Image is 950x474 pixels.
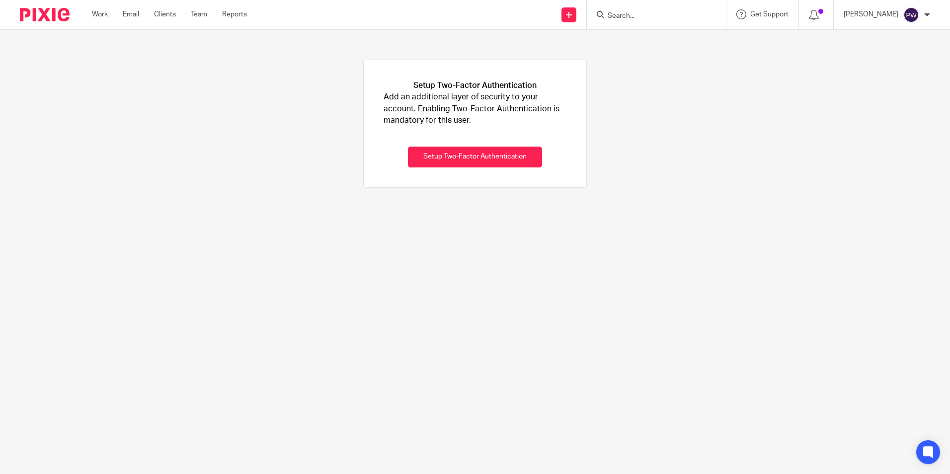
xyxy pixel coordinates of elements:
[903,7,919,23] img: svg%3E
[123,9,139,19] a: Email
[92,9,108,19] a: Work
[191,9,207,19] a: Team
[844,9,898,19] p: [PERSON_NAME]
[408,147,542,168] button: Setup Two-Factor Authentication
[607,12,696,21] input: Search
[154,9,176,19] a: Clients
[384,91,566,126] p: Add an additional layer of security to your account. Enabling Two-Factor Authentication is mandat...
[20,8,70,21] img: Pixie
[750,11,789,18] span: Get Support
[222,9,247,19] a: Reports
[413,80,537,91] h1: Setup Two-Factor Authentication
